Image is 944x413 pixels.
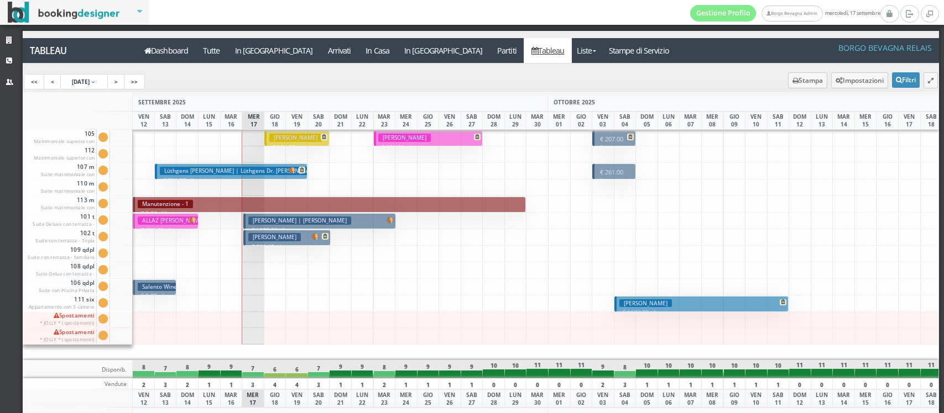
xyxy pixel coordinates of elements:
a: < [44,74,61,89]
small: 7 notti [186,177,205,184]
div: GIO 09 [723,389,746,407]
small: Suite matrimoniale con terrazza [41,204,95,218]
div: SAB 20 [307,389,330,407]
div: 1 [701,378,724,389]
small: Suite con Piscina Privata [39,287,95,293]
div: DOM 28 [482,389,505,407]
div: LUN 13 [811,389,833,407]
div: 2 [373,378,396,389]
div: DOM 12 [789,389,811,407]
a: In [GEOGRAPHIC_DATA] [397,38,490,63]
div: GIO 16 [876,112,899,130]
small: Matrimoniale superior con terrazza [34,138,95,152]
div: 11 [920,360,943,378]
small: 4 notti [274,243,293,251]
div: DOM 14 [176,389,199,407]
div: LUN 29 [504,112,527,130]
div: MER 08 [701,389,724,407]
div: 9 [461,360,483,378]
div: 9 [351,360,374,378]
button: [PERSON_NAME] € 1123.20 8 notti [614,296,789,312]
img: room-undefined.png [311,233,319,240]
div: SAB 13 [154,112,177,130]
div: Disponib. [23,360,133,378]
small: 5 notti [404,144,423,151]
p: € 354.35 [269,143,326,152]
div: MER 01 [548,389,571,407]
a: Dashboard [137,38,196,63]
div: 6 [285,360,308,378]
div: 0 [832,378,855,389]
div: 1 [329,378,352,389]
div: VEN 03 [592,389,614,407]
small: Suite Deluxe con terrazza - Tripla [33,221,95,235]
div: VEN 26 [439,389,461,407]
div: MER 08 [701,112,724,130]
div: 7 [154,360,177,378]
div: MAR 30 [526,389,549,407]
div: 1 [723,378,746,389]
a: Gestione Profilo [690,5,757,22]
p: € 630.00 [138,226,195,235]
h3: [PERSON_NAME] [269,134,322,142]
div: 10 [701,360,724,378]
div: 3 [614,378,637,389]
div: 0 [548,378,571,389]
small: 5 notti [164,227,182,234]
small: * JOLLY * (spostamenti) [40,336,95,342]
span: [DATE] [72,78,90,86]
div: 7 [242,360,264,378]
button: [PERSON_NAME] € 354.35 3 notti [264,130,330,146]
button: Stampa [788,72,827,88]
div: MAR 07 [679,389,702,407]
div: 10 [723,360,746,378]
div: 11 [876,360,899,378]
div: SAB 27 [461,389,483,407]
div: VEN 19 [285,389,308,407]
div: VEN 03 [592,112,614,130]
div: 1 [198,378,221,389]
div: 1 [351,378,374,389]
img: room-undefined.png [189,216,196,224]
div: 3 [154,378,177,389]
small: * JOLLY * (spostamenti) [40,320,95,326]
div: 6 [264,360,286,378]
div: VEN 12 [132,112,155,130]
div: 1 [461,378,483,389]
img: room-undefined.png [387,216,394,224]
div: GIO 02 [570,389,593,407]
div: 0 [876,378,899,389]
span: 105 [25,130,97,147]
div: MAR 14 [832,112,855,130]
div: SAB 20 [307,112,330,130]
div: VEN 10 [745,112,768,130]
div: VEN 17 [898,112,921,130]
div: 2 [592,378,614,389]
div: MAR 14 [832,389,855,407]
h3: [PERSON_NAME] | [PERSON_NAME] [248,216,351,225]
div: 11 [811,360,833,378]
div: DOM 28 [482,112,505,130]
button: [PERSON_NAME] | [PERSON_NAME] € 1220.00 7 notti [243,213,396,229]
div: MAR 23 [373,389,396,407]
div: 3 [242,378,264,389]
div: 8 [176,360,199,378]
div: GIO 25 [417,389,440,407]
div: 9 [198,360,221,378]
button: ALLAZ [PERSON_NAME] | [PERSON_NAME] € 630.00 5 notti [133,213,198,229]
div: MER 15 [854,389,877,407]
button: Manutenzione - 1 € 0.00 28 notti [133,197,525,213]
div: 4 [285,378,308,389]
div: 10 [679,360,702,378]
div: 11 [898,360,921,378]
div: 11 [854,360,877,378]
div: LUN 22 [351,112,374,130]
div: SAB 18 [920,389,943,407]
div: SAB 11 [767,112,790,130]
a: Tutte [196,38,228,63]
a: Partiti [490,38,524,63]
div: DOM 21 [329,389,352,407]
div: MER 24 [395,112,418,130]
div: 1 [220,378,243,389]
small: 2 notti [600,136,628,152]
